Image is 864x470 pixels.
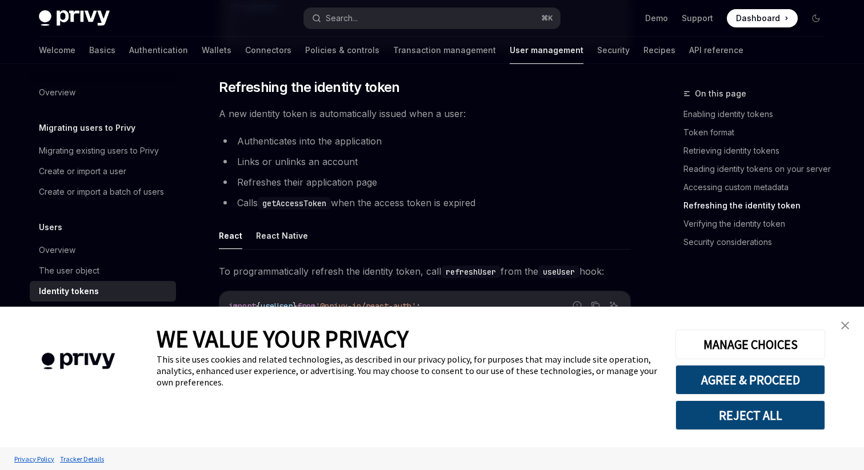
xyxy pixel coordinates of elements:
[727,9,798,27] a: Dashboard
[219,263,631,279] span: To programmatically refresh the identity token, call from the hook:
[157,353,658,388] div: This site uses cookies and related technologies, as described in our privacy policy, for purposes...
[597,37,630,64] a: Security
[39,220,62,234] h5: Users
[675,365,825,395] button: AGREE & PROCEED
[416,301,421,311] span: ;
[441,266,501,278] code: refreshUser
[588,298,603,313] button: Copy the contents from the code block
[219,154,631,170] li: Links or unlinks an account
[30,82,176,103] a: Overview
[39,37,75,64] a: Welcome
[645,13,668,24] a: Demo
[30,182,176,202] a: Create or import a batch of users
[834,314,857,337] a: close banner
[261,301,293,311] span: useUser
[30,140,176,161] a: Migrating existing users to Privy
[39,144,159,158] div: Migrating existing users to Privy
[57,449,107,469] a: Tracker Details
[807,9,825,27] button: Toggle dark mode
[39,305,134,319] div: Linking accounts to users
[683,142,834,160] a: Retrieving identity tokens
[39,10,110,26] img: dark logo
[219,174,631,190] li: Refreshes their application page
[39,284,99,298] div: Identity tokens
[39,121,135,135] h5: Migrating users to Privy
[30,260,176,281] a: The user object
[219,78,400,97] span: Refreshing the identity token
[157,324,409,353] span: WE VALUE YOUR PRIVACY
[683,196,834,215] a: Refreshing the identity token
[219,106,631,122] span: A new identity token is automatically issued when a user:
[689,37,743,64] a: API reference
[89,37,115,64] a: Basics
[258,197,331,210] code: getAccessToken
[297,301,315,311] span: from
[30,161,176,182] a: Create or import a user
[39,164,126,178] div: Create or import a user
[30,240,176,260] a: Overview
[11,449,57,469] a: Privacy Policy
[606,298,621,313] button: Ask AI
[675,400,825,430] button: REJECT ALL
[229,301,256,311] span: import
[682,13,713,24] a: Support
[393,37,496,64] a: Transaction management
[129,37,188,64] a: Authentication
[683,215,834,233] a: Verifying the identity token
[538,266,579,278] code: useUser
[293,301,297,311] span: }
[39,185,164,199] div: Create or import a batch of users
[683,160,834,178] a: Reading identity tokens on your server
[675,330,825,359] button: MANAGE CHOICES
[305,37,379,64] a: Policies & controls
[683,178,834,196] a: Accessing custom metadata
[304,8,560,29] button: Search...⌘K
[683,105,834,123] a: Enabling identity tokens
[736,13,780,24] span: Dashboard
[315,301,416,311] span: '@privy-io/react-auth'
[683,233,834,251] a: Security considerations
[326,11,358,25] div: Search...
[39,243,75,257] div: Overview
[219,222,242,249] button: React
[202,37,231,64] a: Wallets
[643,37,675,64] a: Recipes
[256,301,261,311] span: {
[17,336,139,386] img: company logo
[510,37,583,64] a: User management
[841,322,849,330] img: close banner
[245,37,291,64] a: Connectors
[39,86,75,99] div: Overview
[219,133,631,149] li: Authenticates into the application
[256,222,308,249] button: React Native
[219,195,631,211] li: Calls when the access token is expired
[39,264,99,278] div: The user object
[30,281,176,302] a: Identity tokens
[30,302,176,322] a: Linking accounts to users
[541,14,553,23] span: ⌘ K
[570,298,585,313] button: Report incorrect code
[695,87,746,101] span: On this page
[683,123,834,142] a: Token format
